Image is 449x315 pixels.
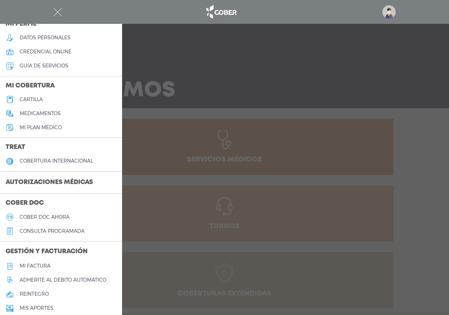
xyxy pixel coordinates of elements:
[53,8,62,17] img: Cober_menu-close-white.svg
[20,228,85,234] h5: consulta programada
[20,35,71,41] h5: datos personales
[20,277,106,283] h5: Adherite al débito automático
[20,263,51,269] h5: Mi factura
[20,305,53,311] h5: Mis aportes
[20,111,61,117] h5: medicamentos
[20,49,72,55] h5: credencial online
[20,63,68,69] h5: guía de servicios
[20,291,49,297] h5: reintegro
[20,158,93,164] h5: cobertura internacional
[20,97,43,103] h5: cartilla
[202,4,239,20] img: logo_cober_home-white.png
[382,5,396,19] img: profile-placeholder.svg
[20,214,69,220] h5: Cober doc ahora
[20,125,62,131] h5: Mi plan médico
